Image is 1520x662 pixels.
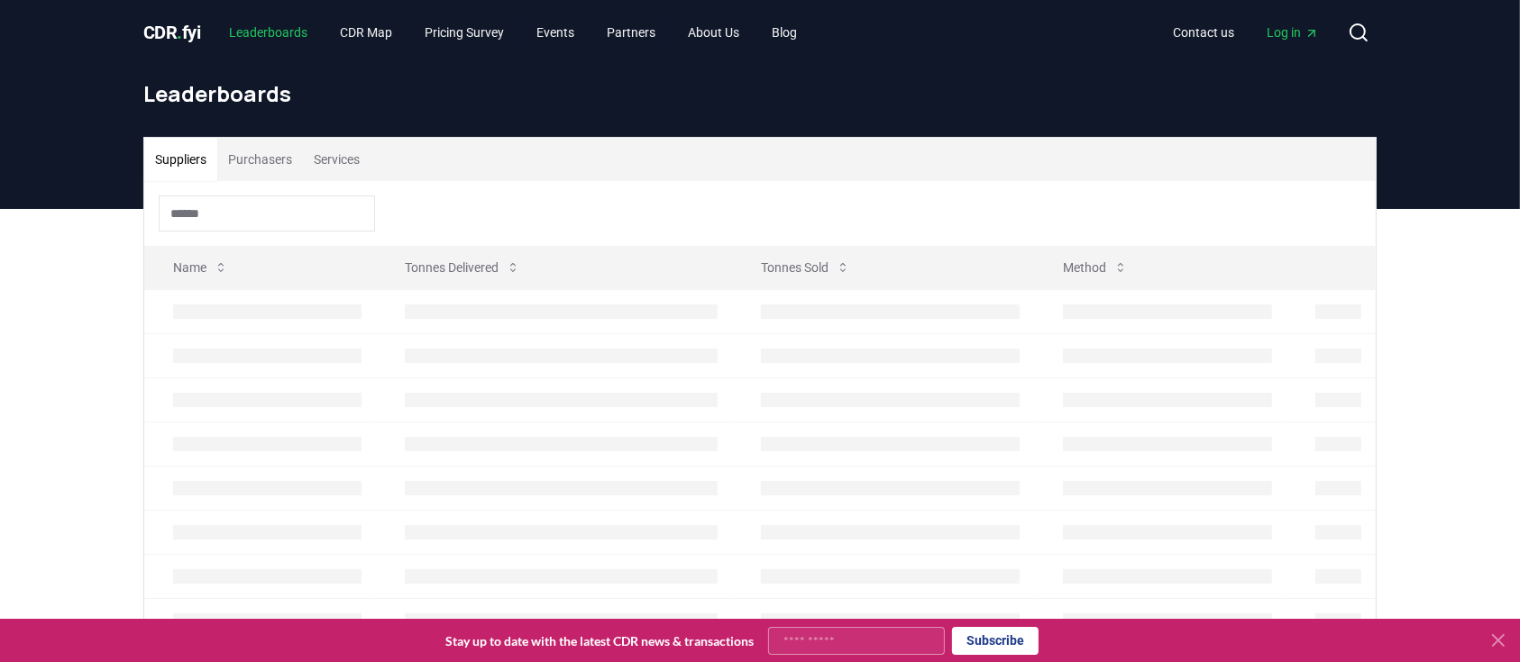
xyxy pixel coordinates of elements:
[674,16,755,49] a: About Us
[178,22,183,43] span: .
[1158,16,1333,49] nav: Main
[758,16,812,49] a: Blog
[303,138,371,181] button: Services
[1267,23,1319,41] span: Log in
[1048,249,1142,286] button: Method
[143,22,201,43] span: CDR fyi
[390,249,535,286] button: Tonnes Delivered
[593,16,671,49] a: Partners
[143,20,201,45] a: CDR.fyi
[215,16,812,49] nav: Main
[1252,16,1333,49] a: Log in
[144,138,217,181] button: Suppliers
[143,79,1377,108] h1: Leaderboards
[215,16,323,49] a: Leaderboards
[159,249,243,286] button: Name
[746,249,865,286] button: Tonnes Sold
[217,138,303,181] button: Purchasers
[411,16,519,49] a: Pricing Survey
[326,16,407,49] a: CDR Map
[1158,16,1249,49] a: Contact us
[523,16,590,49] a: Events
